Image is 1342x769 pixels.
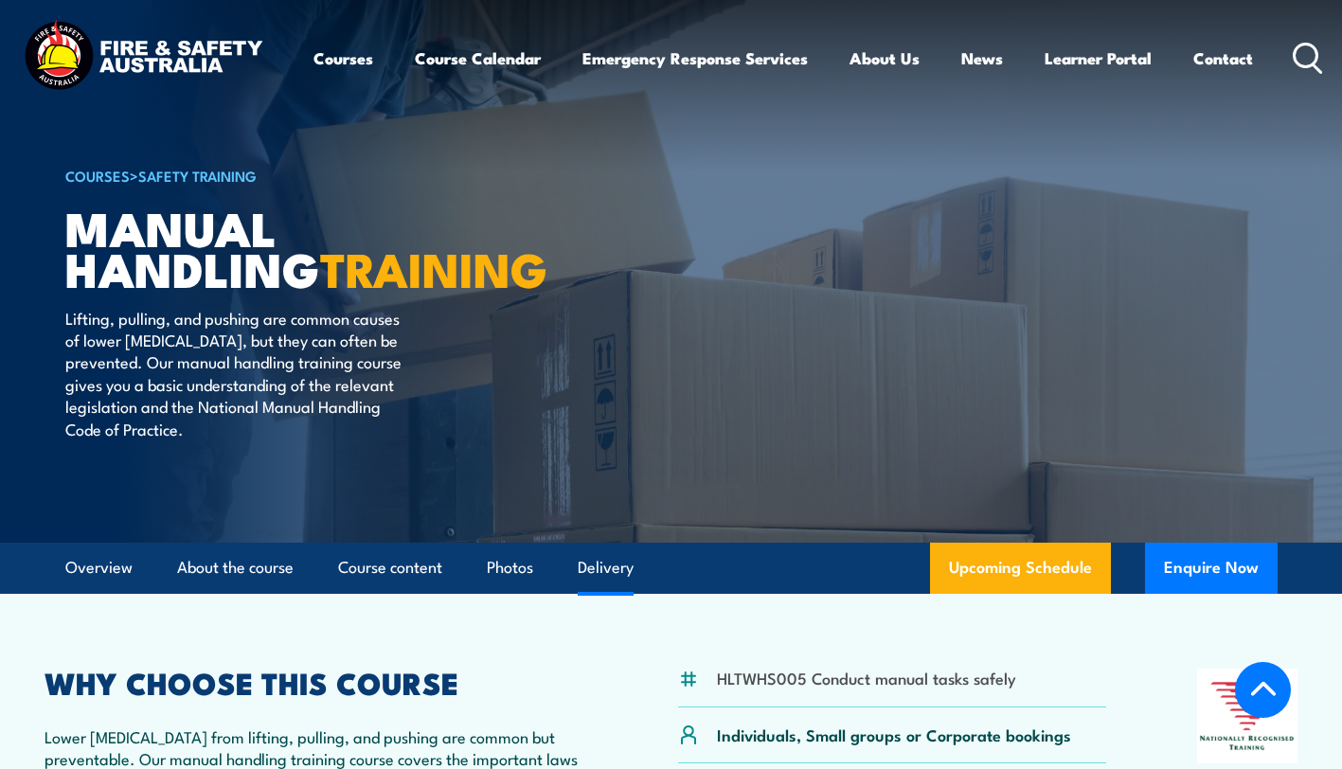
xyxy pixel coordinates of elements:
[582,33,808,83] a: Emergency Response Services
[487,543,533,593] a: Photos
[65,165,130,186] a: COURSES
[415,33,541,83] a: Course Calendar
[65,206,533,288] h1: Manual Handling
[65,307,411,439] p: Lifting, pulling, and pushing are common causes of lower [MEDICAL_DATA], but they can often be pr...
[961,33,1003,83] a: News
[930,543,1111,594] a: Upcoming Schedule
[177,543,294,593] a: About the course
[313,33,373,83] a: Courses
[717,667,1016,689] li: HLTWHS005 Conduct manual tasks safely
[1145,543,1278,594] button: Enquire Now
[850,33,920,83] a: About Us
[320,231,547,304] strong: TRAINING
[717,724,1071,745] p: Individuals, Small groups or Corporate bookings
[65,543,133,593] a: Overview
[65,164,533,187] h6: >
[578,543,634,593] a: Delivery
[1045,33,1152,83] a: Learner Portal
[138,165,257,186] a: Safety Training
[338,543,442,593] a: Course content
[45,669,588,695] h2: WHY CHOOSE THIS COURSE
[1197,669,1297,763] img: Nationally Recognised Training logo.
[1193,33,1253,83] a: Contact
